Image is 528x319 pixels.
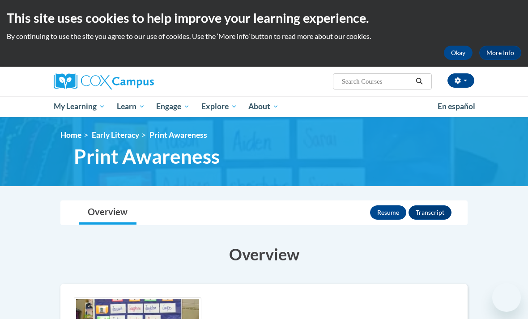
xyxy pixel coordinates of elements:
button: Resume [370,205,406,220]
a: About [243,96,285,117]
span: Print Awareness [74,145,220,168]
a: Early Literacy [92,130,139,140]
button: Account Settings [447,73,474,88]
span: Engage [156,101,190,112]
a: My Learning [48,96,111,117]
h3: Overview [60,243,468,265]
iframe: Button to launch messaging window [492,283,521,312]
a: Home [60,130,81,140]
span: En español [438,102,475,111]
span: Learn [117,101,145,112]
a: Engage [150,96,196,117]
a: Learn [111,96,151,117]
span: My Learning [54,101,105,112]
a: Cox Campus [54,73,185,89]
div: Main menu [47,96,481,117]
img: Cox Campus [54,73,154,89]
span: Print Awareness [149,130,207,140]
button: Search [413,76,426,87]
button: Transcript [409,205,451,220]
a: Explore [196,96,243,117]
a: More Info [479,46,521,60]
a: Overview [79,201,136,225]
span: About [248,101,279,112]
p: By continuing to use the site you agree to our use of cookies. Use the ‘More info’ button to read... [7,31,521,41]
a: En español [432,97,481,116]
button: Okay [444,46,473,60]
span: Explore [201,101,237,112]
input: Search Courses [341,76,413,87]
h2: This site uses cookies to help improve your learning experience. [7,9,521,27]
